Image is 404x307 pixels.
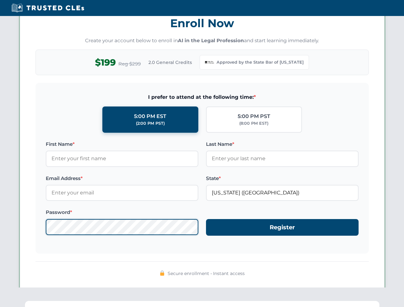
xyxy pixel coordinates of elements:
span: 2.0 General Credits [148,59,192,66]
span: I prefer to attend at the following time: [46,93,359,101]
div: (2:00 PM PST) [136,120,165,127]
label: State [206,175,359,182]
div: (8:00 PM EST) [239,120,268,127]
input: Enter your first name [46,151,198,167]
strong: AI in the Legal Profession [178,37,244,43]
input: Enter your last name [206,151,359,167]
img: 🔒 [160,271,165,276]
img: Georgia Bar [205,58,214,67]
span: Secure enrollment • Instant access [168,270,245,277]
label: First Name [46,140,198,148]
label: Email Address [46,175,198,182]
span: Reg $299 [118,60,141,68]
span: $199 [95,55,116,70]
input: Enter your email [46,185,198,201]
p: Create your account below to enroll in and start learning immediately. [36,37,369,44]
label: Last Name [206,140,359,148]
h3: Enroll Now [36,13,369,33]
label: Password [46,209,198,216]
img: Trusted CLEs [10,3,86,13]
div: 5:00 PM PST [238,112,270,121]
div: 5:00 PM EST [134,112,166,121]
span: Approved by the State Bar of [US_STATE] [217,59,304,66]
button: Register [206,219,359,236]
input: Georgia (GA) [206,185,359,201]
